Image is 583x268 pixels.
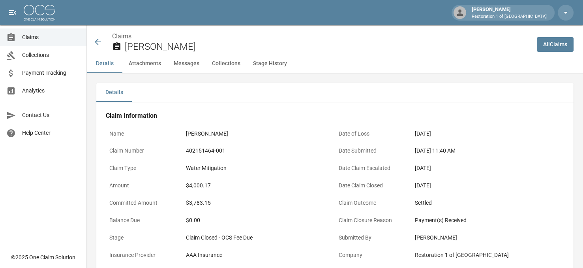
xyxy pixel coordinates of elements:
p: Restoration 1 of [GEOGRAPHIC_DATA] [472,13,547,20]
span: Payment Tracking [22,69,80,77]
p: Insurance Provider [106,247,182,263]
div: $4,000.17 [186,181,332,190]
div: [DATE] 11:40 AM [415,147,561,155]
h4: Claim Information [106,112,564,120]
span: Analytics [22,87,80,95]
p: Committed Amount [106,195,182,211]
div: Water Mitigation [186,164,332,172]
div: anchor tabs [87,54,583,73]
div: [DATE] [415,164,561,172]
p: Date of Loss [335,126,412,142]
p: Company [335,247,412,263]
div: details tabs [96,83,574,102]
button: Messages [167,54,206,73]
p: Claim Type [106,160,182,176]
button: Attachments [122,54,167,73]
div: © 2025 One Claim Solution [11,253,75,261]
div: Settled [415,199,561,207]
span: Collections [22,51,80,59]
div: [DATE] [415,130,561,138]
p: Amount [106,178,182,193]
div: [PERSON_NAME] [186,130,332,138]
button: Details [96,83,132,102]
span: Help Center [22,129,80,137]
p: Balance Due [106,213,182,228]
p: Submitted By [335,230,412,245]
span: Claims [22,33,80,42]
p: Date Claim Escalated [335,160,412,176]
p: Date Claim Closed [335,178,412,193]
div: Restoration 1 of [GEOGRAPHIC_DATA] [415,251,561,259]
div: $3,783.15 [186,199,332,207]
div: Claim Closed - OCS Fee Due [186,234,332,242]
button: Collections [206,54,247,73]
div: 402151464-001 [186,147,332,155]
p: Claim Closure Reason [335,213,412,228]
img: ocs-logo-white-transparent.png [24,5,55,21]
div: AAA Insurance [186,251,332,259]
p: Claim Outcome [335,195,412,211]
div: [DATE] [415,181,561,190]
p: Stage [106,230,182,245]
div: [PERSON_NAME] [469,6,550,20]
button: Stage History [247,54,293,73]
nav: breadcrumb [112,32,531,41]
button: Details [87,54,122,73]
p: Date Submitted [335,143,412,159]
p: Name [106,126,182,142]
div: Payment(s) Received [415,216,561,225]
div: [PERSON_NAME] [415,234,561,242]
a: AllClaims [537,37,574,52]
span: Contact Us [22,111,80,119]
div: $0.00 [186,216,332,225]
a: Claims [112,32,131,40]
h2: [PERSON_NAME] [125,41,531,53]
p: Claim Number [106,143,182,159]
button: open drawer [5,5,21,21]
